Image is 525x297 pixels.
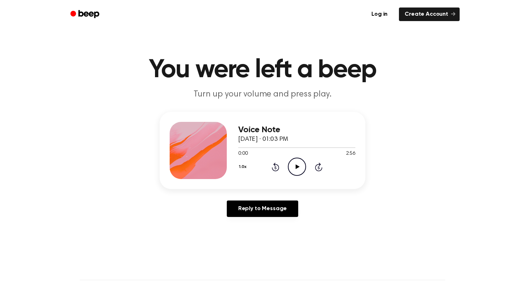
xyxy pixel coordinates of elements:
button: 1.0x [238,161,249,173]
h1: You were left a beep [80,57,445,83]
h3: Voice Note [238,125,355,135]
span: [DATE] · 01:03 PM [238,136,288,143]
a: Log in [364,6,395,23]
a: Create Account [399,8,460,21]
a: Beep [65,8,106,21]
a: Reply to Message [227,201,298,217]
span: 2:56 [346,150,355,158]
p: Turn up your volume and press play. [125,89,400,100]
span: 0:00 [238,150,247,158]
